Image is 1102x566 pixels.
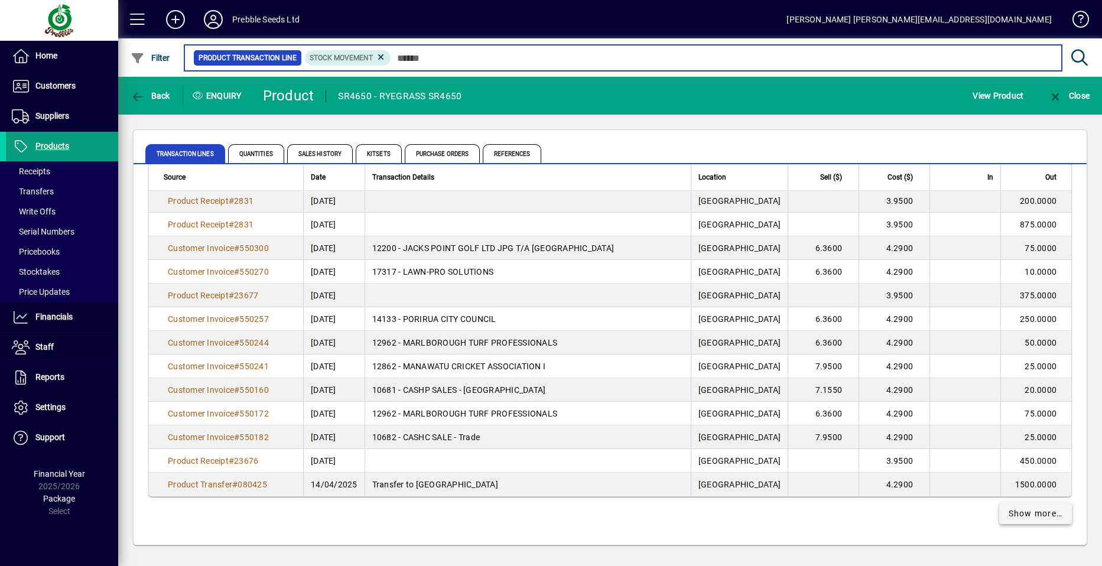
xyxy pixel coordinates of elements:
[164,242,273,255] a: Customer Invoice#550300
[239,243,269,253] span: 550300
[303,213,365,236] td: [DATE]
[164,383,273,396] a: Customer Invoice#550160
[303,354,365,378] td: [DATE]
[698,338,781,347] span: [GEOGRAPHIC_DATA]
[34,469,85,479] span: Financial Year
[859,473,929,496] td: 4.2900
[128,85,173,106] button: Back
[168,196,229,206] span: Product Receipt
[1025,409,1057,418] span: 75.0000
[234,409,239,418] span: #
[6,102,118,131] a: Suppliers
[303,189,365,213] td: [DATE]
[6,393,118,422] a: Settings
[973,86,1023,105] span: View Product
[128,47,173,69] button: Filter
[1025,362,1057,371] span: 25.0000
[698,171,726,184] span: Location
[1020,291,1057,300] span: 375.0000
[405,144,480,163] span: Purchase Orders
[859,425,929,449] td: 4.2900
[164,336,273,349] a: Customer Invoice#550244
[234,456,258,466] span: 23676
[168,314,234,324] span: Customer Invoice
[698,409,781,418] span: [GEOGRAPHIC_DATA]
[35,402,66,412] span: Settings
[365,425,691,449] td: 10682 - CASHC SALE - Trade
[164,289,262,302] a: Product Receipt#23677
[263,86,314,105] div: Product
[310,54,373,62] span: Stock movement
[859,213,929,236] td: 3.9500
[168,456,229,466] span: Product Receipt
[234,220,253,229] span: 2831
[311,171,357,184] div: Date
[356,144,402,163] span: Kitsets
[305,50,391,66] mat-chip: Product Transaction Type: Stock movement
[194,9,232,30] button: Profile
[788,402,859,425] td: 6.3600
[698,267,781,277] span: [GEOGRAPHIC_DATA]
[698,385,781,395] span: [GEOGRAPHIC_DATA]
[311,171,326,184] span: Date
[164,360,273,373] a: Customer Invoice#550241
[164,407,273,420] a: Customer Invoice#550172
[303,449,365,473] td: [DATE]
[6,71,118,101] a: Customers
[365,331,691,354] td: 12962 - MARLBOROUGH TURF PROFESSIONALS
[365,378,691,402] td: 10681 - CASHP SALES - [GEOGRAPHIC_DATA]
[238,480,267,489] span: 080425
[859,331,929,354] td: 4.2900
[35,81,76,90] span: Customers
[6,41,118,71] a: Home
[12,287,70,297] span: Price Updates
[372,171,434,184] span: Transaction Details
[365,260,691,284] td: 17317 - LAWN-PRO SOLUTIONS
[6,302,118,332] a: Financials
[365,236,691,260] td: 12200 - JACKS POINT GOLF LTD JPG T/A [GEOGRAPHIC_DATA]
[859,354,929,378] td: 4.2900
[1045,171,1057,184] span: Out
[1025,267,1057,277] span: 10.0000
[168,432,234,442] span: Customer Invoice
[168,385,234,395] span: Customer Invoice
[1020,314,1057,324] span: 250.0000
[303,473,365,496] td: 14/04/2025
[888,171,913,184] span: Cost ($)
[239,314,269,324] span: 550257
[168,267,234,277] span: Customer Invoice
[1020,456,1057,466] span: 450.0000
[168,362,234,371] span: Customer Invoice
[168,220,229,229] span: Product Receipt
[35,111,69,121] span: Suppliers
[168,243,234,253] span: Customer Invoice
[229,220,234,229] span: #
[168,409,234,418] span: Customer Invoice
[788,331,859,354] td: 6.3600
[12,207,56,216] span: Write Offs
[698,432,781,442] span: [GEOGRAPHIC_DATA]
[788,378,859,402] td: 7.1550
[145,144,225,163] span: Transaction Lines
[234,432,239,442] span: #
[365,354,691,378] td: 12862 - MANAWATU CRICKET ASSOCIATION I
[164,431,273,444] a: Customer Invoice#550182
[164,171,296,184] div: Source
[6,161,118,181] a: Receipts
[131,91,170,100] span: Back
[698,456,781,466] span: [GEOGRAPHIC_DATA]
[788,425,859,449] td: 7.9500
[859,402,929,425] td: 4.2900
[168,338,234,347] span: Customer Invoice
[12,187,54,196] span: Transfers
[365,402,691,425] td: 12962 - MARLBOROUGH TURF PROFESSIONALS
[35,342,54,352] span: Staff
[1048,91,1090,100] span: Close
[303,260,365,284] td: [DATE]
[1025,338,1057,347] span: 50.0000
[1025,243,1057,253] span: 75.0000
[239,267,269,277] span: 550270
[1009,508,1063,520] span: Show more…
[35,312,73,321] span: Financials
[164,478,271,491] a: Product Transfer#080425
